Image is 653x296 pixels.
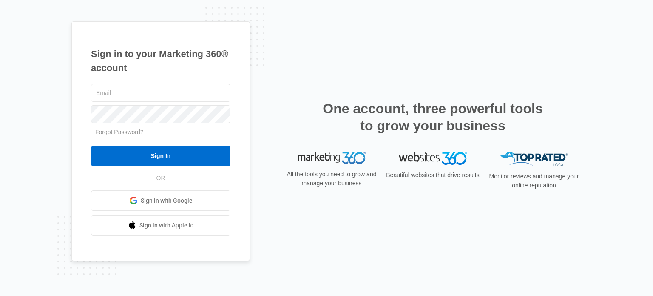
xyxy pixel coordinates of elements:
p: Monitor reviews and manage your online reputation [486,172,582,190]
a: Sign in with Apple Id [91,215,230,236]
h1: Sign in to your Marketing 360® account [91,47,230,75]
p: All the tools you need to grow and manage your business [284,170,379,188]
h2: One account, three powerful tools to grow your business [320,100,545,134]
input: Email [91,84,230,102]
span: OR [150,174,171,183]
img: Marketing 360 [298,152,366,164]
span: Sign in with Apple Id [139,221,194,230]
img: Websites 360 [399,152,467,164]
img: Top Rated Local [500,152,568,166]
input: Sign In [91,146,230,166]
span: Sign in with Google [141,196,193,205]
p: Beautiful websites that drive results [385,171,480,180]
a: Sign in with Google [91,190,230,211]
a: Forgot Password? [95,129,144,135]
